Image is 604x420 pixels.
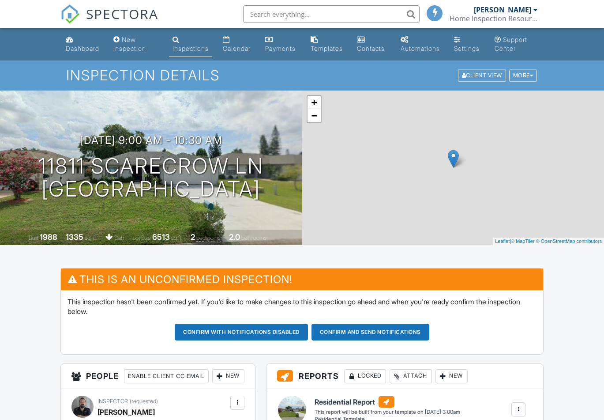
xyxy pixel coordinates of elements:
[171,235,182,241] span: sq.ft.
[344,369,386,383] div: Locked
[80,134,222,146] h3: [DATE] 9:00 am - 10:30 am
[262,32,300,57] a: Payments
[60,4,80,24] img: The Best Home Inspection Software - Spectora
[536,238,602,244] a: © OpenStreetMap contributors
[61,364,255,389] h3: People
[311,45,343,52] div: Templates
[457,72,508,78] a: Client View
[308,109,321,122] a: Zoom out
[29,235,38,241] span: Built
[458,70,506,82] div: Client View
[113,36,146,52] div: New Inspection
[315,396,460,408] h6: Residential Report
[60,12,158,30] a: SPECTORA
[68,297,536,317] p: This inspection hasn't been confirmed yet. If you'd like to make changes to this inspection go ah...
[495,238,510,244] a: Leaflet
[223,45,251,52] div: Calendar
[450,14,538,23] div: Home Inspection Resource
[66,232,83,242] div: 1335
[511,238,535,244] a: © MapTiler
[307,32,346,57] a: Templates
[509,70,537,82] div: More
[435,369,468,383] div: New
[390,369,432,383] div: Attach
[40,232,57,242] div: 1988
[196,235,221,241] span: bedrooms
[265,45,296,52] div: Payments
[229,232,240,242] div: 2.0
[98,398,128,405] span: Inspector
[130,398,158,405] span: (requested)
[98,405,155,419] div: [PERSON_NAME]
[169,32,212,57] a: Inspections
[61,269,543,290] h3: This is an Unconfirmed Inspection!
[311,324,429,341] button: Confirm and send notifications
[266,364,543,389] h3: Reports
[86,4,158,23] span: SPECTORA
[357,45,385,52] div: Contacts
[114,235,124,241] span: slab
[243,5,420,23] input: Search everything...
[132,235,151,241] span: Lot Size
[175,324,308,341] button: Confirm with notifications disabled
[308,96,321,109] a: Zoom in
[315,409,460,416] div: This report will be built from your template on [DATE] 3:00am
[85,235,97,241] span: sq. ft.
[493,238,604,245] div: |
[450,32,484,57] a: Settings
[173,45,209,52] div: Inspections
[495,36,527,52] div: Support Center
[62,32,103,57] a: Dashboard
[474,5,531,14] div: [PERSON_NAME]
[66,45,99,52] div: Dashboard
[219,32,255,57] a: Calendar
[454,45,480,52] div: Settings
[212,369,244,383] div: New
[241,235,266,241] span: bathrooms
[38,155,264,201] h1: 11811 Scarecrow Ln [GEOGRAPHIC_DATA]
[401,45,440,52] div: Automations
[66,68,538,83] h1: Inspection Details
[110,32,162,57] a: New Inspection
[353,32,390,57] a: Contacts
[191,232,195,242] div: 2
[152,232,170,242] div: 6513
[124,369,209,383] div: Enable Client CC Email
[397,32,443,57] a: Automations (Basic)
[491,32,542,57] a: Support Center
